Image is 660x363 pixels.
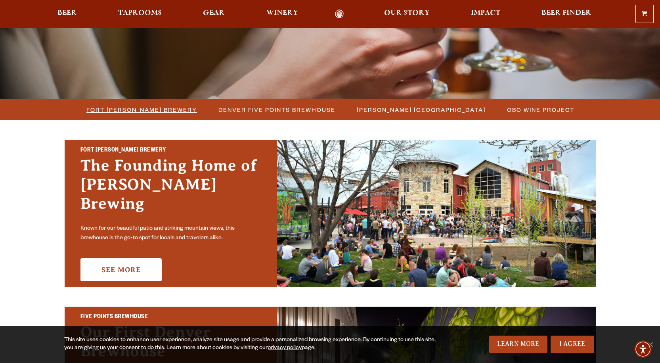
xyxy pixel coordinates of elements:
[551,336,594,353] a: I Agree
[57,10,77,16] span: Beer
[261,10,303,19] a: Winery
[80,258,162,281] a: See More
[268,345,302,351] a: privacy policy
[507,104,574,115] span: OBC Wine Project
[384,10,430,16] span: Our Story
[466,10,505,19] a: Impact
[325,10,354,19] a: Odell Home
[352,104,490,115] a: [PERSON_NAME] [GEOGRAPHIC_DATA]
[80,146,261,156] h2: Fort [PERSON_NAME] Brewery
[86,104,197,115] span: Fort [PERSON_NAME] Brewery
[64,336,436,352] div: This site uses cookies to enhance user experience, analyze site usage and provide a personalized ...
[541,10,591,16] span: Beer Finder
[80,224,261,243] p: Known for our beautiful patio and striking mountain views, this brewhouse is the go-to spot for l...
[80,156,261,221] h3: The Founding Home of [PERSON_NAME] Brewing
[218,104,335,115] span: Denver Five Points Brewhouse
[198,10,230,19] a: Gear
[634,340,652,358] div: Accessibility Menu
[357,104,486,115] span: [PERSON_NAME] [GEOGRAPHIC_DATA]
[82,104,201,115] a: Fort [PERSON_NAME] Brewery
[52,10,82,19] a: Beer
[379,10,435,19] a: Our Story
[489,336,547,353] a: Learn More
[80,312,261,323] h2: Five Points Brewhouse
[471,10,500,16] span: Impact
[203,10,225,16] span: Gear
[113,10,167,19] a: Taprooms
[266,10,298,16] span: Winery
[118,10,162,16] span: Taprooms
[214,104,339,115] a: Denver Five Points Brewhouse
[502,104,578,115] a: OBC Wine Project
[277,140,596,287] img: Fort Collins Brewery & Taproom'
[536,10,597,19] a: Beer Finder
